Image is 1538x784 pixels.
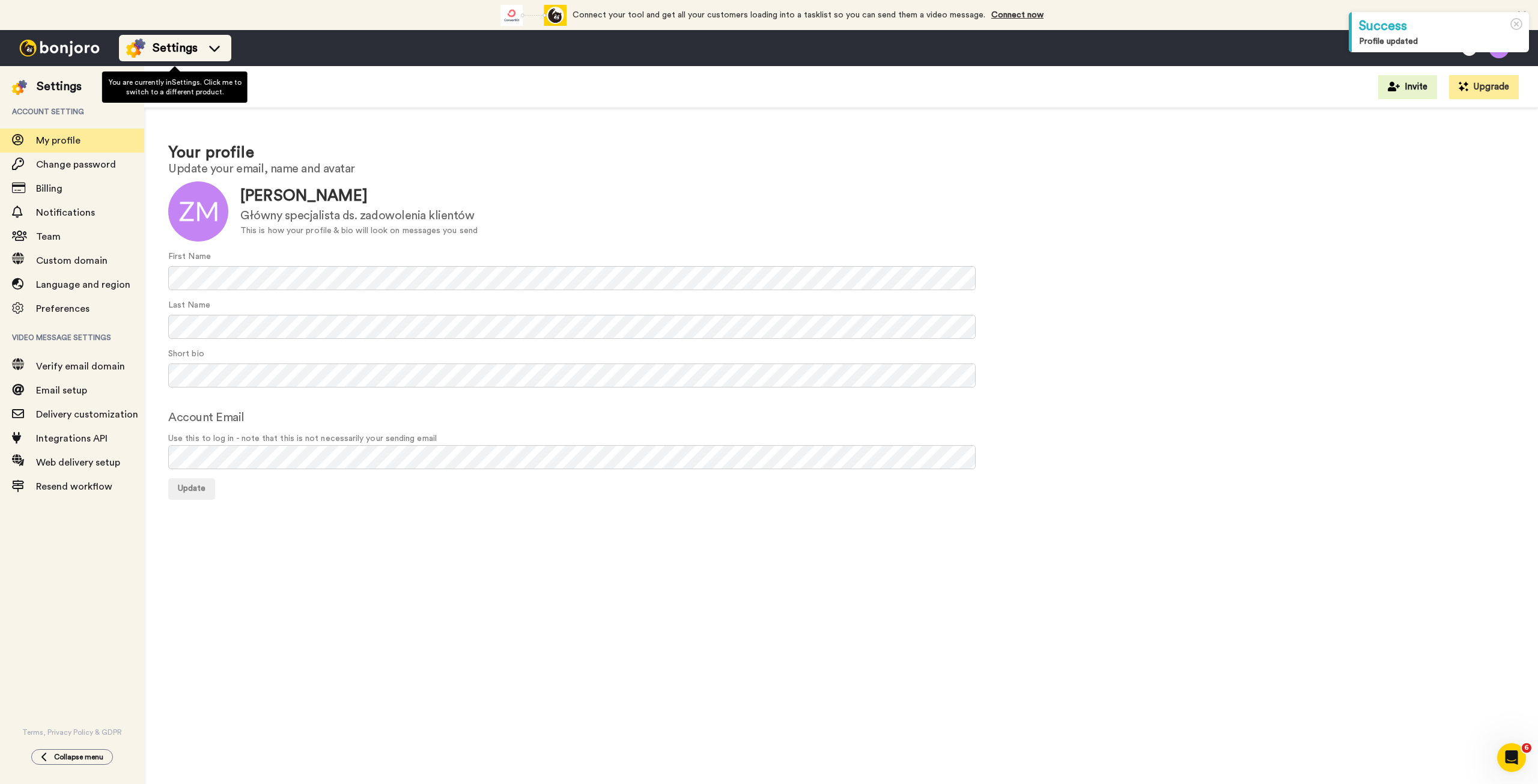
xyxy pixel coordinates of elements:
button: Upgrade [1449,75,1519,99]
div: This is how your profile & bio will look on messages you send [240,225,478,237]
span: Change password [36,160,116,169]
label: Short bio [168,348,204,360]
h2: Update your email, name and avatar [168,162,1514,175]
span: You are currently in Settings . Click me to switch to a different product. [108,79,241,96]
span: Notifications [36,208,95,217]
span: Email setup [36,386,87,395]
span: Delivery customization [36,410,138,419]
label: Last Name [168,299,210,312]
span: Web delivery setup [36,458,120,467]
h1: Your profile [168,144,1514,162]
span: Connect your tool and get all your customers loading into a tasklist so you can send them a video... [573,11,985,19]
div: animation [500,5,567,26]
span: Collapse menu [54,752,103,762]
span: Preferences [36,304,90,314]
button: Invite [1378,75,1437,99]
span: Use this to log in - note that this is not necessarily your sending email [168,433,1514,445]
label: Account Email [168,409,245,427]
span: Resend workflow [36,482,112,491]
span: Integrations API [36,434,108,443]
span: Settings [153,40,198,56]
div: Success [1359,17,1522,35]
img: settings-colored.svg [126,38,145,58]
iframe: Intercom live chat [1497,743,1526,772]
img: bj-logo-header-white.svg [14,40,105,56]
label: First Name [168,251,211,263]
button: Collapse menu [31,749,113,765]
span: Custom domain [36,256,108,266]
span: Language and region [36,280,130,290]
span: Verify email domain [36,362,125,371]
span: Billing [36,184,62,193]
div: [PERSON_NAME] [240,185,478,207]
span: Update [178,484,205,493]
div: Główny specjalista ds. zadowolenia klientów [240,207,478,225]
img: settings-colored.svg [12,80,27,95]
a: Connect now [991,11,1044,19]
span: 6 [1522,743,1531,753]
div: Profile updated [1359,35,1522,47]
button: Update [168,478,215,500]
div: Settings [37,78,82,95]
span: My profile [36,136,81,145]
span: Team [36,232,61,242]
